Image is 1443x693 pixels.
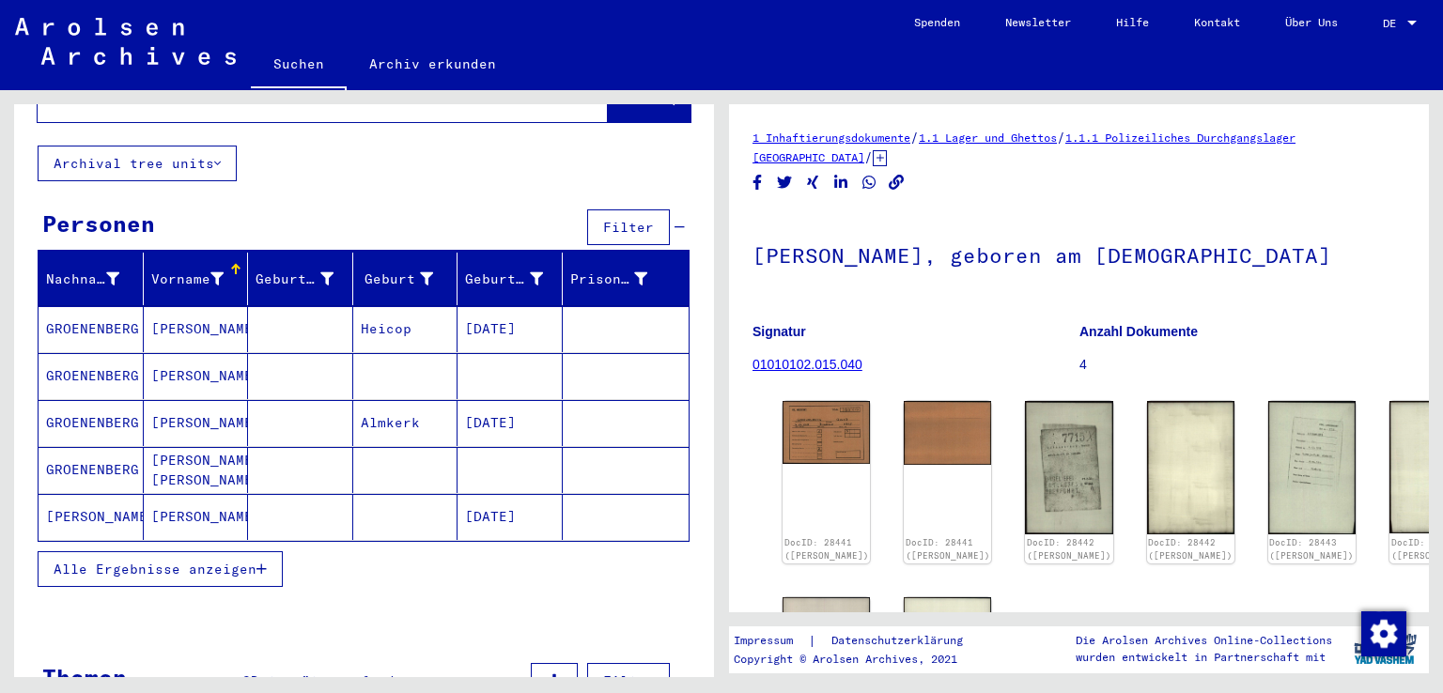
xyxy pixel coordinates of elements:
div: Geburtsdatum [465,269,543,289]
mat-cell: [PERSON_NAME] [144,306,249,352]
p: wurden entwickelt in Partnerschaft mit [1076,649,1332,666]
mat-cell: Almkerk [353,400,458,446]
a: DocID: 28443 ([PERSON_NAME]) [1269,537,1354,561]
mat-cell: [DATE] [458,306,563,352]
img: 002.jpg [904,401,991,464]
div: Nachname [46,264,143,294]
a: Impressum [734,631,808,651]
div: Geburt‏ [361,269,434,289]
span: DE [1383,17,1404,30]
div: Geburtsname [256,264,357,294]
div: | [734,631,985,651]
img: 002.jpg [1147,401,1234,534]
mat-cell: [PERSON_NAME] [144,353,249,399]
div: Vorname [151,269,225,289]
a: DocID: 28442 ([PERSON_NAME]) [1148,537,1233,561]
mat-header-cell: Vorname [144,253,249,305]
img: 001.jpg [1268,401,1356,533]
a: DocID: 28441 ([PERSON_NAME]) [906,537,990,561]
img: yv_logo.png [1350,625,1420,672]
span: / [1057,129,1065,146]
div: Geburtsdatum [465,264,566,294]
mat-cell: GROENENBERG [39,353,144,399]
mat-cell: [PERSON_NAME]. [PERSON_NAME] [144,447,249,493]
a: 1.1 Lager und Ghettos [919,131,1057,145]
b: Anzahl Dokumente [1079,324,1198,339]
div: Vorname [151,264,248,294]
h1: [PERSON_NAME], geboren am [DEMOGRAPHIC_DATA] [753,212,1405,295]
mat-header-cell: Nachname [39,253,144,305]
div: Zustimmung ändern [1360,610,1405,655]
mat-cell: [PERSON_NAME] [144,400,249,446]
p: Copyright © Arolsen Archives, 2021 [734,651,985,668]
mat-header-cell: Geburt‏ [353,253,458,305]
div: Geburtsname [256,269,334,289]
img: Zustimmung ändern [1361,611,1406,656]
button: Archival tree units [38,146,237,181]
div: Prisoner # [570,269,648,289]
div: Prisoner # [570,264,672,294]
p: 4 [1079,355,1405,375]
button: Share on LinkedIn [831,171,851,194]
mat-header-cell: Geburtsname [248,253,353,305]
span: 3 [242,672,251,689]
a: DocID: 28441 ([PERSON_NAME]) [784,537,869,561]
button: Share on Facebook [748,171,768,194]
span: Filter [603,672,654,689]
span: Filter [603,219,654,236]
span: Alle Ergebnisse anzeigen [54,561,256,577]
button: Copy link [887,171,907,194]
mat-cell: GROENENBERG [39,400,144,446]
div: Nachname [46,269,119,289]
mat-cell: GROENENBERG [39,447,144,493]
mat-cell: GROENENBERG [39,306,144,352]
a: Archiv erkunden [347,41,519,86]
div: Geburt‏ [361,264,458,294]
img: 001.jpg [783,401,870,464]
button: Filter [587,209,670,245]
img: Arolsen_neg.svg [15,18,236,65]
a: DocID: 28442 ([PERSON_NAME]) [1027,537,1111,561]
button: Share on Twitter [775,171,795,194]
button: Share on Xing [803,171,823,194]
mat-header-cell: Prisoner # [563,253,690,305]
span: / [864,148,873,165]
button: Alle Ergebnisse anzeigen [38,551,283,587]
mat-cell: [DATE] [458,494,563,540]
a: Datenschutzerklärung [816,631,985,651]
span: / [910,129,919,146]
mat-cell: [PERSON_NAME] [39,494,144,540]
mat-cell: [DATE] [458,400,563,446]
p: Die Arolsen Archives Online-Collections [1076,632,1332,649]
span: Datensätze gefunden [251,672,411,689]
b: Signatur [753,324,806,339]
a: 01010102.015.040 [753,357,862,372]
mat-cell: Heicop [353,306,458,352]
div: Personen [42,207,155,240]
mat-header-cell: Geburtsdatum [458,253,563,305]
a: 1 Inhaftierungsdokumente [753,131,910,145]
img: 001.jpg [1025,401,1112,534]
mat-cell: [PERSON_NAME] [144,494,249,540]
button: Share on WhatsApp [860,171,879,194]
a: Suchen [251,41,347,90]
